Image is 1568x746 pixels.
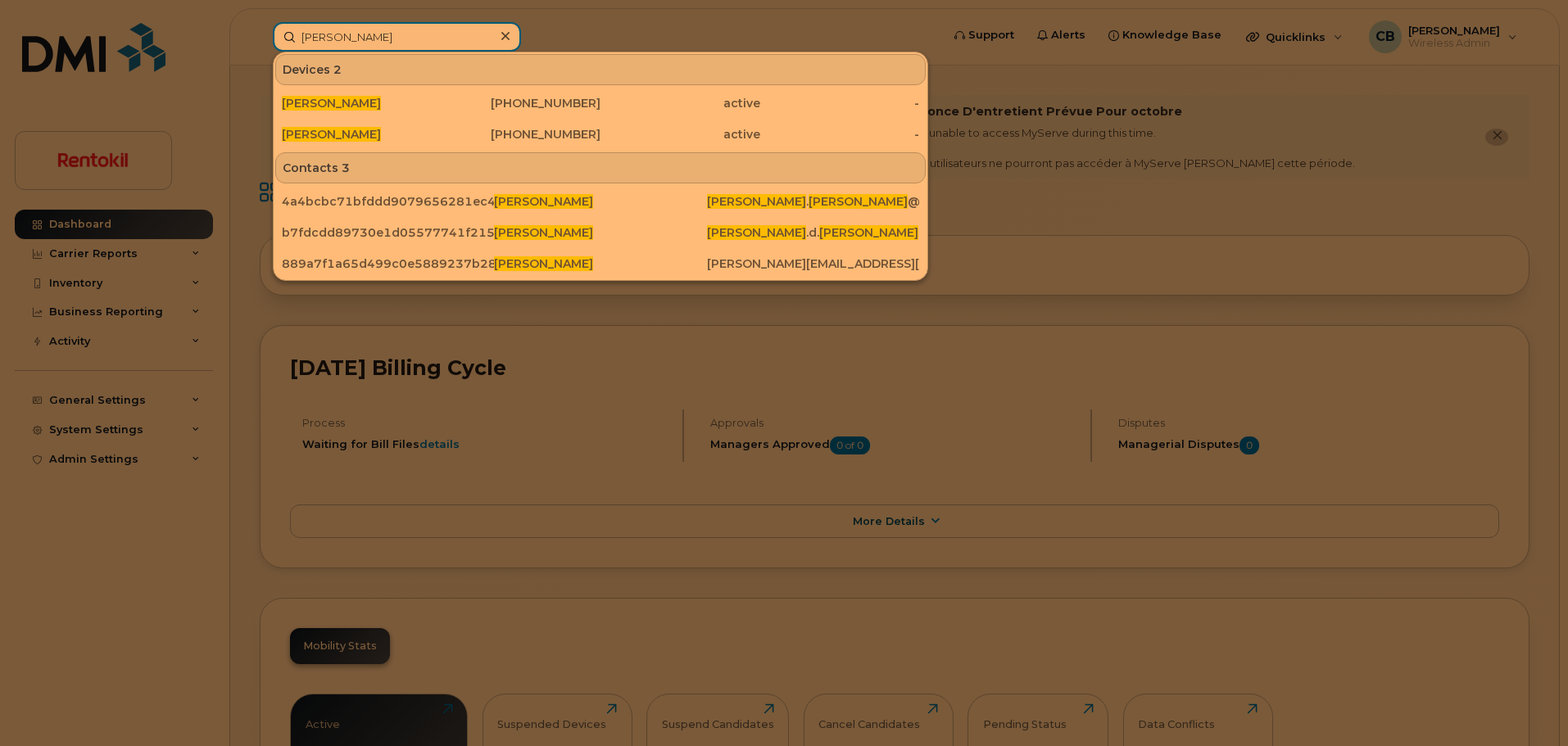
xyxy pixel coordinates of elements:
a: b7fdcdd89730e1d05577741f2153af5c[PERSON_NAME][PERSON_NAME].d.[PERSON_NAME]@[DOMAIN_NAME] [275,218,926,247]
div: - [760,95,920,111]
a: [PERSON_NAME][PHONE_NUMBER]active- [275,88,926,118]
span: [PERSON_NAME] [707,194,806,209]
span: [PERSON_NAME] [819,225,918,240]
span: [PERSON_NAME] [494,225,593,240]
span: 3 [342,160,350,176]
span: [PERSON_NAME] [707,225,806,240]
div: . @[DOMAIN_NAME] [707,193,919,210]
div: [PHONE_NUMBER] [442,126,601,142]
div: Devices [275,54,926,85]
div: b7fdcdd89730e1d05577741f2153af5c [282,224,494,241]
span: [PERSON_NAME] [494,256,593,271]
span: [PERSON_NAME] [494,194,593,209]
div: active [600,95,760,111]
div: 4a4bcbc71bfddd9079656281ec4bcbf1 [282,193,494,210]
div: Contacts [275,152,926,183]
a: [PERSON_NAME][PHONE_NUMBER]active- [275,120,926,149]
iframe: Messenger Launcher [1497,675,1556,734]
span: 2 [333,61,342,78]
a: 889a7f1a65d499c0e5889237b288681d[PERSON_NAME][PERSON_NAME][EMAIL_ADDRESS][PERSON_NAME][DOMAIN_NAME] [275,249,926,278]
div: [PERSON_NAME][EMAIL_ADDRESS][PERSON_NAME][DOMAIN_NAME] [707,255,919,272]
a: 4a4bcbc71bfddd9079656281ec4bcbf1[PERSON_NAME][PERSON_NAME].[PERSON_NAME]@[DOMAIN_NAME] [275,187,926,216]
div: active [600,126,760,142]
span: [PERSON_NAME] [809,194,908,209]
div: - [760,126,920,142]
span: [PERSON_NAME] [282,96,381,111]
div: .d. @[DOMAIN_NAME] [707,224,919,241]
span: [PERSON_NAME] [282,127,381,142]
div: [PHONE_NUMBER] [442,95,601,111]
div: 889a7f1a65d499c0e5889237b288681d [282,255,494,272]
